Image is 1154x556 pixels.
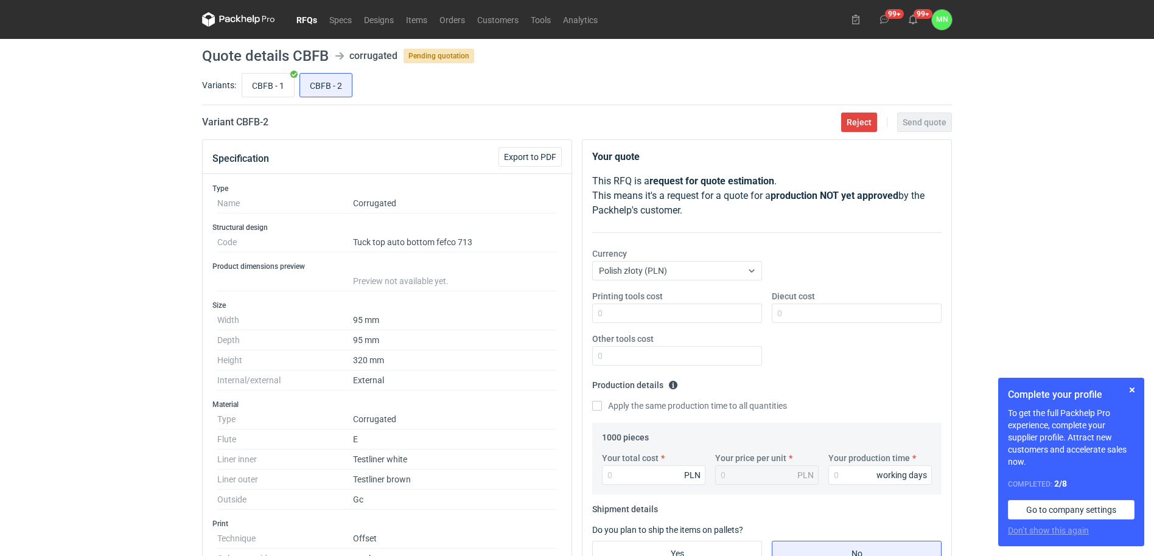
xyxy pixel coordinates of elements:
[1125,383,1139,397] button: Skip for now
[353,350,557,370] dd: 320 mm
[290,12,323,27] a: RFQs
[498,147,562,167] button: Export to PDF
[217,529,353,549] dt: Technique
[212,262,562,271] h3: Product dimensions preview
[433,12,471,27] a: Orders
[349,49,397,63] div: corrugated
[602,465,705,485] input: 0
[828,452,910,464] label: Your production time
[217,232,353,252] dt: Code
[202,49,329,63] h1: Quote details CBFB
[212,184,562,193] h3: Type
[353,370,557,391] dd: External
[353,409,557,429] dd: Corrugated
[841,113,877,132] button: Reject
[353,276,449,286] span: Preview not available yet.
[557,12,604,27] a: Analytics
[217,490,353,510] dt: Outside
[592,151,640,162] strong: Your quote
[217,429,353,450] dt: Flute
[212,519,562,529] h3: Print
[903,118,946,127] span: Send quote
[217,370,353,391] dt: Internal/external
[353,450,557,470] dd: Testliner white
[847,118,872,127] span: Reject
[599,266,667,276] span: Polish złoty (PLN)
[592,333,654,345] label: Other tools cost
[212,223,562,232] h3: Structural design
[797,469,814,481] div: PLN
[592,346,762,366] input: 0
[217,450,353,470] dt: Liner inner
[684,469,701,481] div: PLN
[217,350,353,370] dt: Height
[212,301,562,310] h3: Size
[353,529,557,549] dd: Offset
[592,499,658,514] legend: Shipment details
[217,470,353,490] dt: Liner outer
[1008,387,1135,402] h1: Complete your profile
[471,12,525,27] a: Customers
[353,193,557,214] dd: Corrugated
[217,409,353,429] dt: Type
[353,490,557,510] dd: Gc
[903,10,923,29] button: 99+
[217,310,353,330] dt: Width
[404,49,474,63] span: Pending quotation
[1008,407,1135,468] p: To get the full Packhelp Pro experience, complete your supplier profile. Attract new customers an...
[828,465,932,485] input: 0
[299,73,352,97] label: CBFB - 2
[1054,479,1067,488] strong: 2 / 8
[772,290,815,302] label: Diecut cost
[1008,524,1089,537] button: Don’t show this again
[525,12,557,27] a: Tools
[1008,478,1135,490] div: Completed:
[242,73,295,97] label: CBFB - 1
[353,470,557,490] dd: Testliner brown
[353,429,557,450] dd: E
[592,304,762,323] input: 0
[353,330,557,350] dd: 95 mm
[217,330,353,350] dt: Depth
[1008,500,1135,520] a: Go to company settings
[202,115,268,130] h2: Variant CBFB - 2
[202,12,275,27] svg: Packhelp Pro
[592,248,627,260] label: Currency
[771,190,898,201] strong: production NOT yet approved
[592,525,743,535] label: Do you plan to ship the items on pallets?
[602,428,649,442] legend: 1000 pieces
[202,79,236,91] label: Variants:
[592,400,787,412] label: Apply the same production time to all quantities
[323,12,358,27] a: Specs
[217,193,353,214] dt: Name
[715,452,786,464] label: Your price per unit
[875,10,894,29] button: 99+
[504,153,556,161] span: Export to PDF
[592,375,678,390] legend: Production details
[358,12,400,27] a: Designs
[212,400,562,409] h3: Material
[932,10,952,30] button: MN
[592,290,663,302] label: Printing tools cost
[592,174,942,218] p: This RFQ is a . This means it's a request for a quote for a by the Packhelp's customer.
[649,175,774,187] strong: request for quote estimation
[897,113,952,132] button: Send quote
[353,232,557,252] dd: Tuck top auto bottom fefco 713
[772,304,942,323] input: 0
[400,12,433,27] a: Items
[602,452,659,464] label: Your total cost
[353,310,557,330] dd: 95 mm
[876,469,927,481] div: working days
[932,10,952,30] div: Małgorzata Nowotna
[212,144,269,173] button: Specification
